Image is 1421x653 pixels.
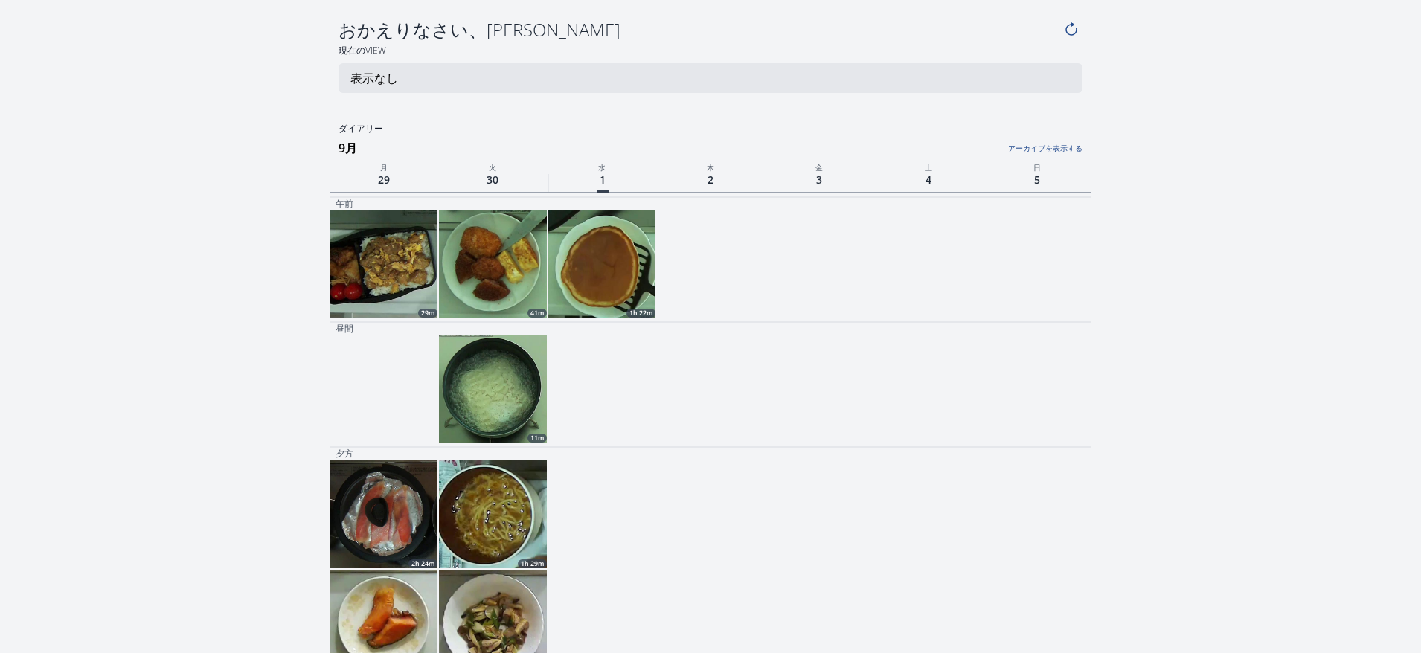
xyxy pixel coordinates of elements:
[418,309,437,318] div: 29m
[336,323,353,335] p: 昼間
[626,309,655,318] div: 1h 22m
[439,210,546,318] img: 250929214923_thumb.jpeg
[339,136,1091,160] h3: 9月
[705,170,716,190] span: 2
[527,434,547,443] div: 11m
[829,135,1082,154] a: アーカイブを表示する
[656,160,765,173] p: 木
[330,123,1091,135] h2: ダイアリー
[330,160,438,173] p: 月
[336,198,353,210] p: 午前
[408,559,437,568] div: 2h 24m
[375,170,393,190] span: 29
[330,460,437,567] a: 2h 24m
[330,45,1091,57] h2: 現在のView
[439,210,546,318] a: 41m
[330,460,437,567] img: 250929092559_thumb.jpeg
[548,210,655,318] img: 250930232226_thumb.jpeg
[439,460,546,567] a: 1h 29m
[923,170,934,190] span: 4
[439,335,546,443] img: 250930031656_thumb.jpeg
[765,160,873,173] p: 金
[597,170,609,193] span: 1
[873,160,982,173] p: 土
[983,160,1091,173] p: 日
[813,170,825,190] span: 3
[350,69,398,87] p: 表示なし
[484,170,501,190] span: 30
[339,18,1060,42] h4: おかえりなさい、[PERSON_NAME]
[336,448,353,460] p: 夕方
[548,210,655,318] a: 1h 22m
[330,210,437,318] a: 29m
[518,559,547,568] div: 1h 29m
[527,309,547,318] div: 41m
[330,210,437,318] img: 250928213821_thumb.jpeg
[548,160,656,173] p: 水
[439,335,546,443] a: 11m
[439,460,546,567] img: 250930092215_thumb.jpeg
[1031,170,1043,190] span: 5
[438,160,547,173] p: 火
